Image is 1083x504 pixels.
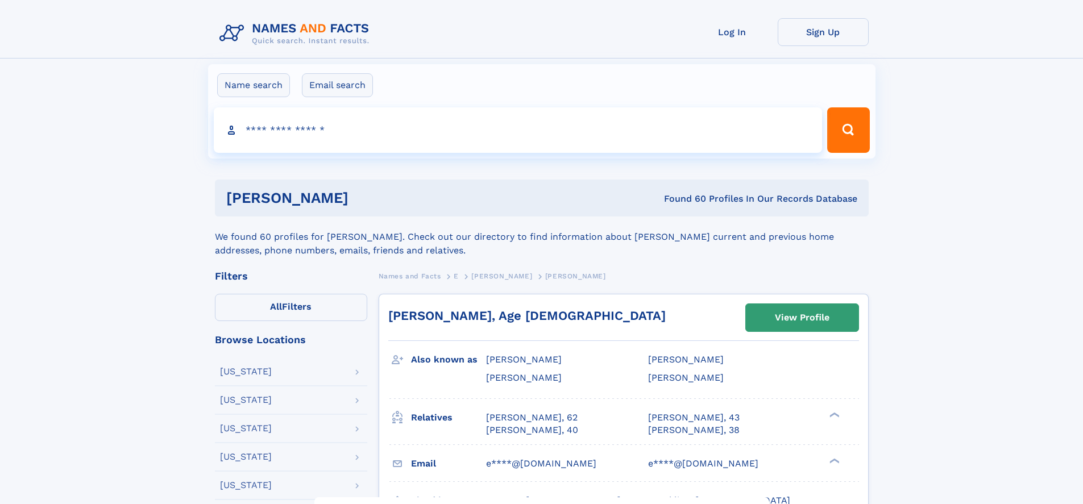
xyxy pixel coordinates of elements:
a: Log In [687,18,778,46]
span: [PERSON_NAME] [471,272,532,280]
div: [US_STATE] [220,424,272,433]
div: We found 60 profiles for [PERSON_NAME]. Check out our directory to find information about [PERSON... [215,216,869,257]
div: Filters [215,271,367,281]
div: [US_STATE] [220,481,272,490]
div: Found 60 Profiles In Our Records Database [506,193,857,205]
input: search input [214,107,823,153]
span: [PERSON_NAME] [648,372,724,383]
div: View Profile [775,305,829,331]
span: E [454,272,459,280]
span: [PERSON_NAME] [486,372,562,383]
a: E [454,269,459,283]
label: Filters [215,294,367,321]
span: [PERSON_NAME] [545,272,606,280]
h3: Email [411,454,486,473]
h3: Also known as [411,350,486,369]
span: [PERSON_NAME] [486,354,562,365]
a: Names and Facts [379,269,441,283]
span: All [270,301,282,312]
a: [PERSON_NAME], 38 [648,424,740,436]
a: [PERSON_NAME], Age [DEMOGRAPHIC_DATA] [388,309,666,323]
a: [PERSON_NAME], 40 [486,424,578,436]
a: Sign Up [778,18,869,46]
div: ❯ [827,457,840,464]
h1: [PERSON_NAME] [226,191,507,205]
a: [PERSON_NAME], 62 [486,411,578,424]
div: Browse Locations [215,335,367,345]
div: [US_STATE] [220,395,272,405]
div: [US_STATE] [220,452,272,461]
a: [PERSON_NAME], 43 [648,411,740,424]
label: Email search [302,73,373,97]
label: Name search [217,73,290,97]
div: ❯ [827,411,840,418]
div: [US_STATE] [220,367,272,376]
span: [PERSON_NAME] [648,354,724,365]
a: [PERSON_NAME] [471,269,532,283]
a: View Profile [746,304,858,331]
button: Search Button [827,107,869,153]
h3: Relatives [411,408,486,427]
img: Logo Names and Facts [215,18,379,49]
